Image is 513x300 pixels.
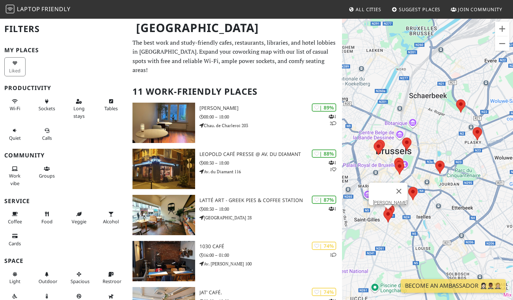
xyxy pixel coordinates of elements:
span: Long stays [73,105,85,119]
button: Coffee [4,208,26,227]
span: Power sockets [39,105,55,112]
button: Cards [4,230,26,249]
button: Veggie [68,208,90,227]
span: Quiet [9,135,21,141]
span: Video/audio calls [42,135,52,141]
span: All Cities [356,6,381,13]
h3: Latté Art - Greek Pies & Coffee Station [199,197,342,203]
p: 08:00 – 18:00 [199,113,342,120]
span: Laptop [17,5,40,13]
button: Quiet [4,125,26,144]
button: Groups [36,163,58,182]
a: LaptopFriendly LaptopFriendly [6,3,71,16]
span: Credit cards [9,240,21,247]
button: Close [390,183,408,200]
h3: Service [4,198,124,205]
p: 1 2 [329,113,336,127]
h3: My Places [4,47,124,54]
a: Latté Art - Greek Pies & Coffee Station | 87% 1 Latté Art - Greek Pies & Coffee Station 08:30 – 1... [128,195,342,235]
p: [GEOGRAPHIC_DATA] 28 [199,214,342,221]
a: Join Community [448,3,505,16]
button: Food [36,208,58,227]
button: Restroom [100,268,122,287]
h2: Filters [4,18,124,40]
a: Suggest Places [389,3,444,16]
p: Av. [PERSON_NAME] 100 [199,260,342,267]
p: Av. du Diamant 116 [199,168,342,175]
a: Become an Ambassador 🤵🏻‍♀️🤵🏾‍♂️🤵🏼‍♀️ [401,279,506,293]
a: All Cities [346,3,384,16]
a: Jackie | 89% 12 [PERSON_NAME] 08:00 – 18:00 Chau. de Charleroi 203 [128,103,342,143]
span: Join Community [458,6,502,13]
div: | 88% [312,149,336,158]
span: Group tables [39,173,55,179]
span: Food [41,218,53,225]
p: The best work and study-friendly cafes, restaurants, libraries, and hotel lobbies in [GEOGRAPHIC_... [132,38,338,75]
button: Wi-Fi [4,95,26,115]
img: Jackie [132,103,195,143]
h3: Leopold Café Presse @ Av. du Diamant [199,151,342,157]
h3: Community [4,152,124,159]
div: | 89% [312,103,336,112]
button: Zoom in [495,22,509,36]
img: LaptopFriendly [6,5,14,13]
div: | 74% [312,288,336,296]
button: Outdoor [36,268,58,287]
button: Long stays [68,95,90,122]
span: Veggie [72,218,86,225]
span: Alcohol [103,218,119,225]
span: Outdoor area [39,278,57,285]
p: 08:30 – 18:00 [199,206,342,212]
a: [PERSON_NAME] [373,200,408,205]
span: Work-friendly tables [104,105,118,112]
button: Spacious [68,268,90,287]
p: 08:30 – 18:00 [199,160,342,166]
p: 16:00 – 01:00 [199,252,342,259]
p: 1 1 [329,159,336,173]
a: Leopold Café Presse @ Av. du Diamant | 88% 11 Leopold Café Presse @ Av. du Diamant 08:30 – 18:00 ... [128,149,342,189]
span: Stable Wi-Fi [10,105,20,112]
p: Chau. de Charleroi 203 [199,122,342,129]
h3: 1030 Café [199,243,342,250]
span: Natural light [9,278,21,285]
span: Restroom [103,278,124,285]
span: Coffee [8,218,22,225]
span: Spacious [71,278,90,285]
h1: [GEOGRAPHIC_DATA] [130,18,341,38]
span: People working [9,173,21,186]
button: Zoom out [495,36,509,51]
button: Work vibe [4,163,26,189]
img: Leopold Café Presse @ Av. du Diamant [132,149,195,189]
span: Suggest Places [399,6,441,13]
button: Sockets [36,95,58,115]
h2: 11 Work-Friendly Places [132,81,338,103]
span: Friendly [41,5,70,13]
button: Light [4,268,26,287]
p: 1 [330,251,336,258]
h3: Productivity [4,85,124,91]
img: 1030 Café [132,241,195,281]
h3: JAT’ Café. [199,290,342,296]
p: 1 [329,205,336,212]
button: Tables [100,95,122,115]
img: Latté Art - Greek Pies & Coffee Station [132,195,195,235]
button: Calls [36,125,58,144]
h3: Space [4,258,124,264]
div: | 74% [312,242,336,250]
button: Alcohol [100,208,122,227]
h3: [PERSON_NAME] [199,105,342,111]
a: 1030 Café | 74% 1 1030 Café 16:00 – 01:00 Av. [PERSON_NAME] 100 [128,241,342,281]
div: | 87% [312,196,336,204]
